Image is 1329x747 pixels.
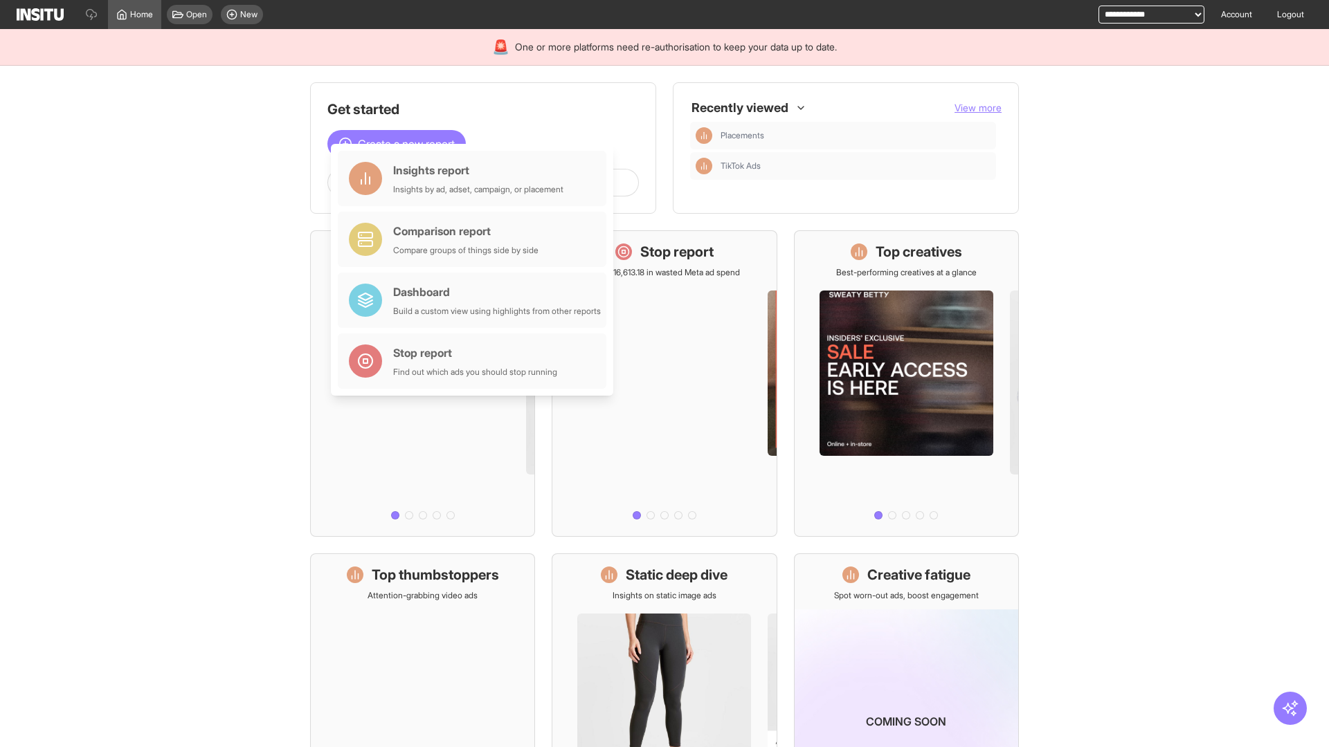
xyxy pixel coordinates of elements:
[372,565,499,584] h1: Top thumbstoppers
[721,160,991,172] span: TikTok Ads
[358,136,455,152] span: Create a new report
[393,184,563,195] div: Insights by ad, adset, campaign, or placement
[327,100,639,119] h1: Get started
[393,223,539,239] div: Comparison report
[721,130,991,141] span: Placements
[393,162,563,178] div: Insights report
[393,306,601,317] div: Build a custom view using highlights from other reports
[876,242,962,261] h1: Top creatives
[310,230,535,537] a: What's live nowSee all active ads instantly
[613,590,716,601] p: Insights on static image ads
[186,9,207,20] span: Open
[393,344,557,361] div: Stop report
[640,242,714,261] h1: Stop report
[240,9,257,20] span: New
[130,9,153,20] span: Home
[721,160,761,172] span: TikTok Ads
[552,230,777,537] a: Stop reportSave £16,613.18 in wasted Meta ad spend
[368,590,478,601] p: Attention-grabbing video ads
[721,130,764,141] span: Placements
[696,158,712,174] div: Insights
[17,8,64,21] img: Logo
[955,102,1002,113] span: View more
[836,267,977,278] p: Best-performing creatives at a glance
[696,127,712,144] div: Insights
[955,101,1002,115] button: View more
[626,565,727,584] h1: Static deep dive
[515,40,837,54] span: One or more platforms need re-authorisation to keep your data up to date.
[327,130,466,158] button: Create a new report
[393,284,601,300] div: Dashboard
[393,367,557,378] div: Find out which ads you should stop running
[492,37,509,57] div: 🚨
[794,230,1019,537] a: Top creativesBest-performing creatives at a glance
[393,245,539,256] div: Compare groups of things side by side
[588,267,740,278] p: Save £16,613.18 in wasted Meta ad spend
